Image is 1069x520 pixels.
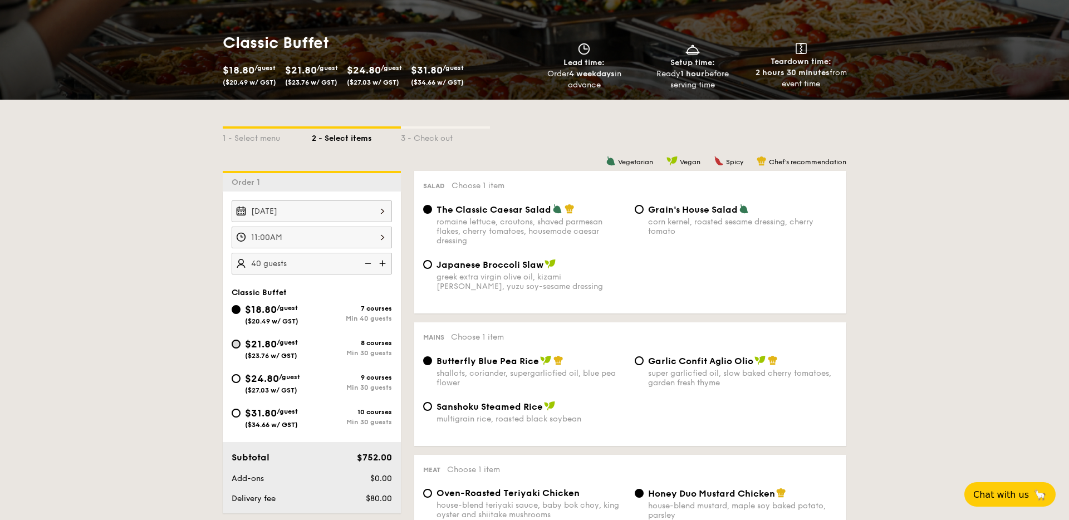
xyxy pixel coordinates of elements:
[375,253,392,274] img: icon-add.58712e84.svg
[553,355,563,365] img: icon-chef-hat.a58ddaea.svg
[245,338,277,350] span: $21.80
[245,386,297,394] span: ($27.03 w/ GST)
[771,57,831,66] span: Teardown time:
[312,349,392,357] div: Min 30 guests
[648,369,837,387] div: super garlicfied oil, slow baked cherry tomatoes, garden fresh thyme
[423,356,432,365] input: Butterfly Blue Pea Riceshallots, coriander, supergarlicfied oil, blue pea flower
[366,494,392,503] span: $80.00
[680,158,700,166] span: Vegan
[544,401,555,411] img: icon-vegan.f8ff3823.svg
[739,204,749,214] img: icon-vegetarian.fe4039eb.svg
[312,305,392,312] div: 7 courses
[245,421,298,429] span: ($34.66 w/ GST)
[411,79,464,86] span: ($34.66 w/ GST)
[756,68,830,77] strong: 2 hours 30 minutes
[768,355,778,365] img: icon-chef-hat.a58ddaea.svg
[277,304,298,312] span: /guest
[423,260,432,269] input: Japanese Broccoli Slawgreek extra virgin olive oil, kizami [PERSON_NAME], yuzu soy-sesame dressing
[451,332,504,342] span: Choose 1 item
[312,339,392,347] div: 8 courses
[423,333,444,341] span: Mains
[317,64,338,72] span: /guest
[437,204,551,215] span: The Classic Caesar Salad
[312,384,392,391] div: Min 30 guests
[401,129,490,144] div: 3 - Check out
[423,466,440,474] span: Meat
[357,452,392,463] span: $752.00
[751,67,851,90] div: from event time
[437,501,626,519] div: house-blend teriyaki sauce, baby bok choy, king oyster and shiitake mushrooms
[359,253,375,274] img: icon-reduce.1d2dbef1.svg
[370,474,392,483] span: $0.00
[232,474,264,483] span: Add-ons
[452,181,504,190] span: Choose 1 item
[411,64,443,76] span: $31.80
[964,482,1056,507] button: Chat with us🦙
[576,43,592,55] img: icon-clock.2db775ea.svg
[223,33,530,53] h1: Classic Buffet
[437,401,543,412] span: Sanshoku Steamed Rice
[245,407,277,419] span: $31.80
[618,158,653,166] span: Vegetarian
[437,369,626,387] div: shallots, coriander, supergarlicfied oil, blue pea flower
[312,418,392,426] div: Min 30 guests
[423,402,432,411] input: Sanshoku Steamed Ricemultigrain rice, roasted black soybean
[423,205,432,214] input: The Classic Caesar Saladromaine lettuce, croutons, shaved parmesan flakes, cherry tomatoes, house...
[347,79,399,86] span: ($27.03 w/ GST)
[648,488,775,499] span: Honey Duo Mustard Chicken
[232,178,264,187] span: Order 1
[754,355,766,365] img: icon-vegan.f8ff3823.svg
[569,69,615,79] strong: 4 weekdays
[347,64,381,76] span: $24.80
[447,465,500,474] span: Choose 1 item
[312,315,392,322] div: Min 40 guests
[635,205,644,214] input: Grain's House Saladcorn kernel, roasted sesame dressing, cherry tomato
[232,340,241,349] input: $21.80/guest($23.76 w/ GST)8 coursesMin 30 guests
[285,79,337,86] span: ($23.76 w/ GST)
[245,352,297,360] span: ($23.76 w/ GST)
[714,156,724,166] img: icon-spicy.37a8142b.svg
[285,64,317,76] span: $21.80
[437,272,626,291] div: greek extra virgin olive oil, kizami [PERSON_NAME], yuzu soy-sesame dressing
[312,129,401,144] div: 2 - Select items
[232,253,392,274] input: Number of guests
[223,79,276,86] span: ($20.49 w/ GST)
[565,204,575,214] img: icon-chef-hat.a58ddaea.svg
[563,58,605,67] span: Lead time:
[381,64,402,72] span: /guest
[245,317,298,325] span: ($20.49 w/ GST)
[312,408,392,416] div: 10 courses
[443,64,464,72] span: /guest
[245,303,277,316] span: $18.80
[254,64,276,72] span: /guest
[545,259,556,269] img: icon-vegan.f8ff3823.svg
[232,227,392,248] input: Event time
[232,452,269,463] span: Subtotal
[680,69,704,79] strong: 1 hour
[648,204,738,215] span: Grain's House Salad
[552,204,562,214] img: icon-vegetarian.fe4039eb.svg
[648,356,753,366] span: Garlic Confit Aglio Olio
[223,64,254,76] span: $18.80
[757,156,767,166] img: icon-chef-hat.a58ddaea.svg
[437,356,539,366] span: Butterfly Blue Pea Rice
[437,414,626,424] div: multigrain rice, roasted black soybean
[423,182,445,190] span: Salad
[437,217,626,246] div: romaine lettuce, croutons, shaved parmesan flakes, cherry tomatoes, housemade caesar dressing
[277,339,298,346] span: /guest
[670,58,715,67] span: Setup time:
[277,408,298,415] span: /guest
[606,156,616,166] img: icon-vegetarian.fe4039eb.svg
[312,374,392,381] div: 9 courses
[232,374,241,383] input: $24.80/guest($27.03 w/ GST)9 coursesMin 30 guests
[726,158,743,166] span: Spicy
[769,158,846,166] span: Chef's recommendation
[232,305,241,314] input: $18.80/guest($20.49 w/ GST)7 coursesMin 40 guests
[540,355,551,365] img: icon-vegan.f8ff3823.svg
[648,217,837,236] div: corn kernel, roasted sesame dressing, cherry tomato
[973,489,1029,500] span: Chat with us
[635,489,644,498] input: Honey Duo Mustard Chickenhouse-blend mustard, maple soy baked potato, parsley
[232,288,287,297] span: Classic Buffet
[245,372,279,385] span: $24.80
[437,488,580,498] span: Oven-Roasted Teriyaki Chicken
